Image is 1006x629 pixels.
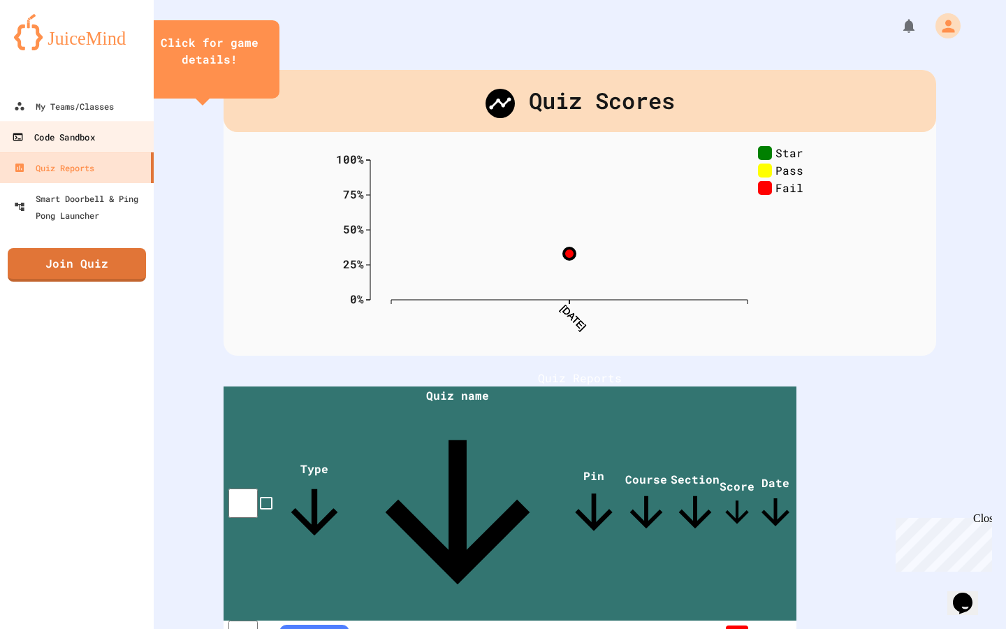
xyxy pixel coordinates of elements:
[775,145,803,159] text: Star
[279,461,349,547] span: Type
[350,291,364,306] text: 0%
[754,475,796,533] span: Date
[224,370,936,386] h1: Quiz Reports
[336,152,364,166] text: 100%
[14,159,94,176] div: Quiz Reports
[14,190,148,224] div: Smart Doorbell & Ping Pong Launcher
[14,14,140,50] img: logo-orange.svg
[154,34,265,68] div: Click for game details!
[622,472,671,537] span: Course
[14,98,114,115] div: My Teams/Classes
[921,10,964,42] div: My Account
[890,512,992,572] iframe: chat widget
[671,472,720,537] span: Section
[224,70,936,132] div: Quiz Scores
[12,129,94,146] div: Code Sandbox
[775,180,803,194] text: Fail
[558,303,588,332] text: [DATE]
[343,187,364,201] text: 75%
[720,479,754,530] span: Score
[6,6,96,89] div: Chat with us now!Close
[349,388,566,621] span: Quiz name
[343,222,364,236] text: 50%
[8,248,146,282] a: Join Quiz
[343,256,364,271] text: 25%
[775,162,803,177] text: Pass
[947,573,992,615] iframe: chat widget
[566,468,622,540] span: Pin
[228,489,258,518] input: select all desserts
